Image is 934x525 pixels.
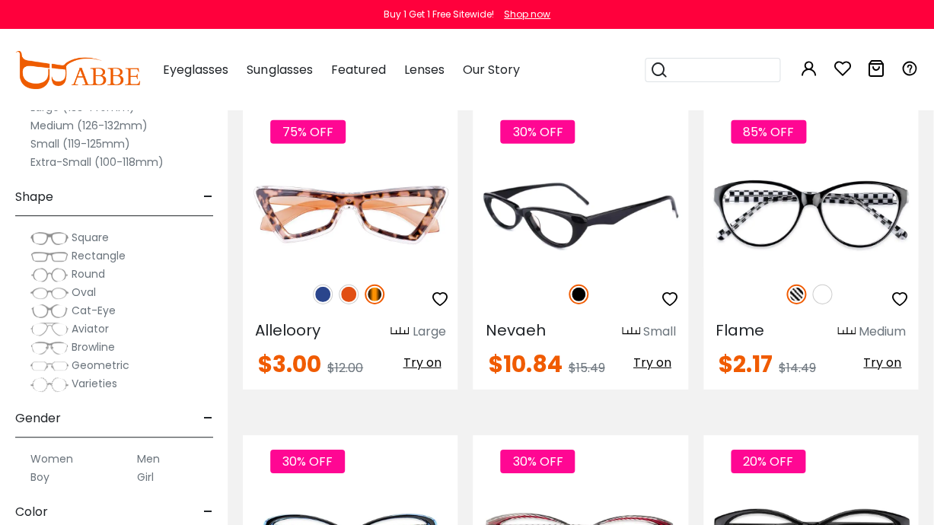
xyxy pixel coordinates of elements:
[72,248,126,263] span: Rectangle
[462,61,519,78] span: Our Story
[629,353,676,373] button: Try on
[643,323,676,341] div: Small
[731,120,806,144] span: 85% OFF
[163,61,228,78] span: Eyeglasses
[72,358,129,373] span: Geometric
[30,231,69,246] img: Square.png
[72,339,115,355] span: Browline
[812,285,832,304] img: White
[203,179,213,215] span: -
[327,359,363,377] span: $12.00
[15,400,61,437] span: Gender
[72,266,105,282] span: Round
[837,326,856,338] img: size ruler
[15,51,140,89] img: abbeglasses.com
[863,354,901,371] span: Try on
[859,323,906,341] div: Medium
[496,8,550,21] a: Shop now
[30,285,69,301] img: Oval.png
[137,450,160,468] label: Men
[365,285,384,304] img: Tortoise
[485,320,545,341] span: Nevaeh
[633,354,671,371] span: Try on
[72,285,96,300] span: Oval
[313,285,333,304] img: Blue
[500,120,575,144] span: 30% OFF
[30,340,69,355] img: Browline.png
[384,8,494,21] div: Buy 1 Get 1 Free Sitewide!
[255,320,320,341] span: Alleloory
[330,61,385,78] span: Featured
[500,450,575,473] span: 30% OFF
[247,61,312,78] span: Sunglasses
[398,353,445,373] button: Try on
[30,267,69,282] img: Round.png
[15,179,53,215] span: Shape
[859,353,906,373] button: Try on
[30,249,69,264] img: Rectangle.png
[30,322,69,337] img: Aviator.png
[30,468,49,486] label: Boy
[30,377,69,393] img: Varieties.png
[473,161,687,268] img: Black Nevaeh - Acetate ,Universal Bridge Fit
[270,120,346,144] span: 75% OFF
[622,326,640,338] img: size ruler
[243,161,457,268] img: Tortoise Alleloory - Acetate ,Universal Bridge Fit
[403,354,441,371] span: Try on
[716,320,764,341] span: Flame
[568,359,604,377] span: $15.49
[72,230,109,245] span: Square
[30,153,164,171] label: Extra-Small (100-118mm)
[30,450,73,468] label: Women
[412,323,445,341] div: Large
[137,468,154,486] label: Girl
[703,161,918,268] img: Pattern Flame - Plastic ,Universal Bridge Fit
[30,358,69,374] img: Geometric.png
[30,116,148,135] label: Medium (126-132mm)
[72,321,109,336] span: Aviator
[270,450,345,473] span: 30% OFF
[779,359,816,377] span: $14.49
[488,348,562,380] span: $10.84
[258,348,321,380] span: $3.00
[504,8,550,21] div: Shop now
[719,348,773,380] span: $2.17
[72,303,116,318] span: Cat-Eye
[569,285,588,304] img: Black
[203,400,213,437] span: -
[30,304,69,319] img: Cat-Eye.png
[30,135,130,153] label: Small (119-125mm)
[390,326,409,338] img: size ruler
[72,376,117,391] span: Varieties
[786,285,806,304] img: Pattern
[731,450,805,473] span: 20% OFF
[403,61,444,78] span: Lenses
[339,285,359,304] img: Orange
